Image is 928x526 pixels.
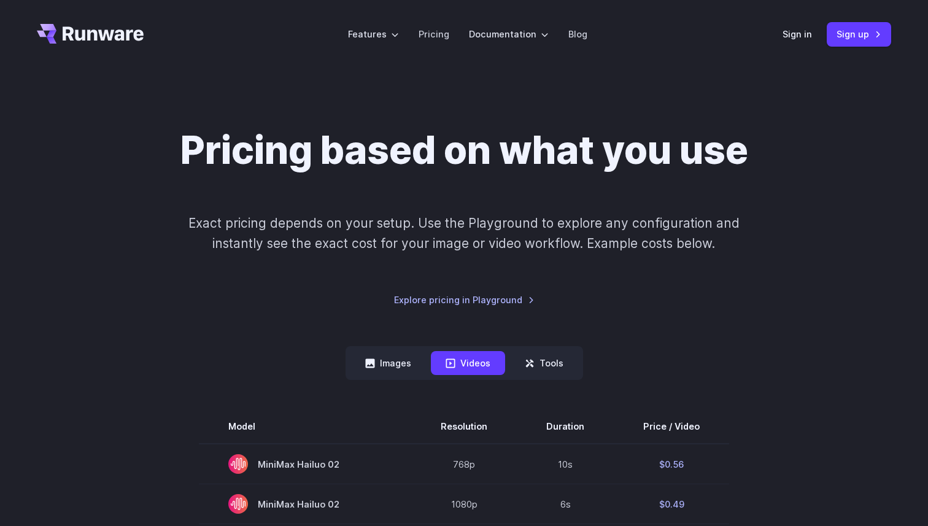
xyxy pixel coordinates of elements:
[180,128,748,174] h1: Pricing based on what you use
[783,27,812,41] a: Sign in
[469,27,549,41] label: Documentation
[37,24,144,44] a: Go to /
[517,409,614,444] th: Duration
[348,27,399,41] label: Features
[394,293,535,307] a: Explore pricing in Playground
[411,409,517,444] th: Resolution
[517,444,614,484] td: 10s
[431,351,505,375] button: Videos
[614,484,729,524] td: $0.49
[517,484,614,524] td: 6s
[568,27,587,41] a: Blog
[419,27,449,41] a: Pricing
[228,454,382,474] span: MiniMax Hailuo 02
[199,409,411,444] th: Model
[411,444,517,484] td: 768p
[614,444,729,484] td: $0.56
[827,22,891,46] a: Sign up
[228,494,382,514] span: MiniMax Hailuo 02
[411,484,517,524] td: 1080p
[165,213,763,254] p: Exact pricing depends on your setup. Use the Playground to explore any configuration and instantl...
[510,351,578,375] button: Tools
[614,409,729,444] th: Price / Video
[350,351,426,375] button: Images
